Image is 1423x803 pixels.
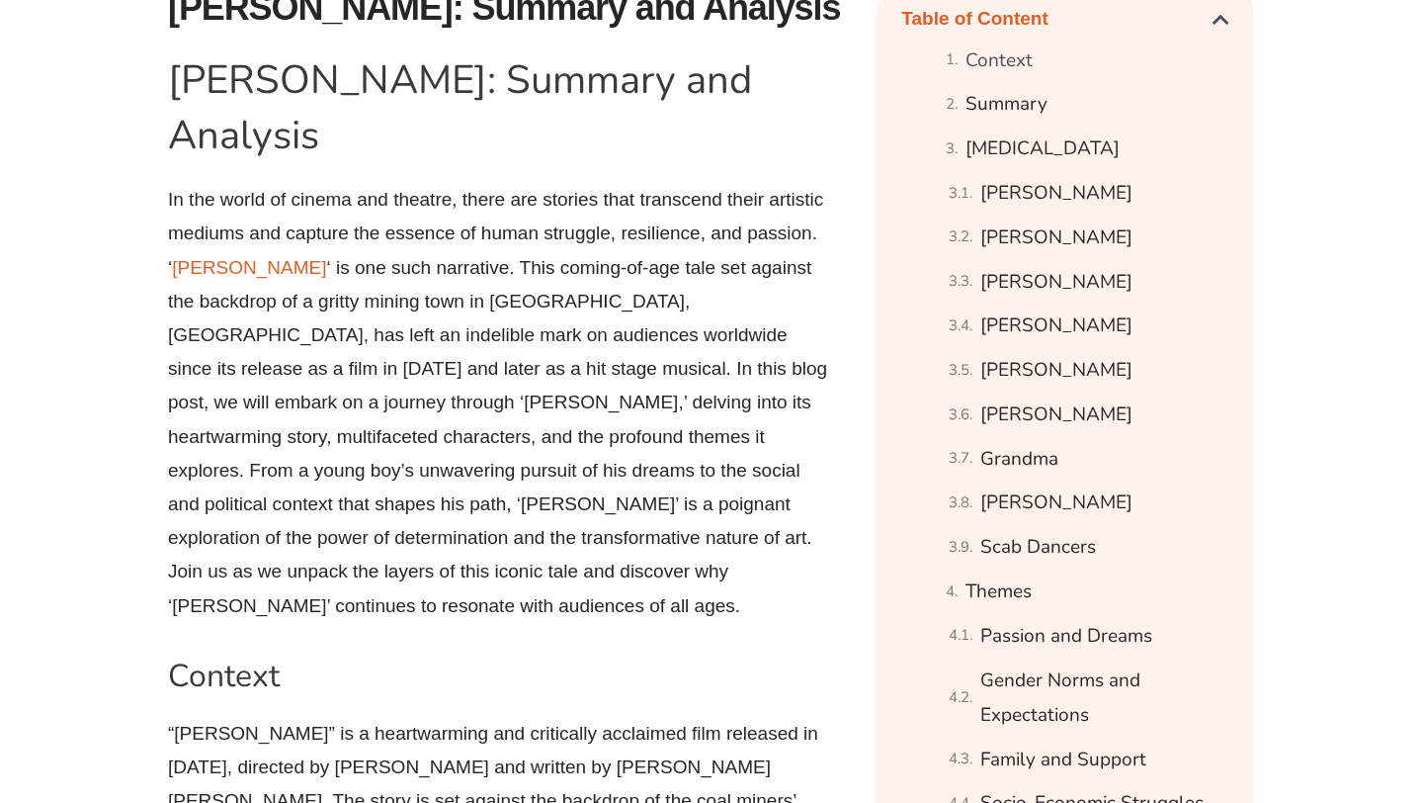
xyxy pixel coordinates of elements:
[168,183,830,623] p: In the world of cinema and theatre, there are stories that transcend their artistic mediums and c...
[965,575,1032,609] a: Themes
[980,398,1132,432] a: [PERSON_NAME]
[980,309,1132,343] a: [PERSON_NAME]
[965,44,1033,78] a: Context
[980,743,1146,777] a: Family and Support
[980,664,1229,734] a: Gender Norms and Expectations
[901,8,1213,31] h4: Table of Content
[980,619,1152,654] a: Passion and Dreams
[980,265,1132,300] a: [PERSON_NAME]
[980,442,1058,477] a: Grandma
[980,486,1132,520] a: [PERSON_NAME]
[980,353,1132,388] a: [PERSON_NAME]
[965,87,1047,122] a: Summary
[1213,10,1229,29] div: Close table of contents
[980,176,1132,211] a: [PERSON_NAME]
[172,257,326,278] a: [PERSON_NAME]
[980,530,1096,565] a: Scab Dancers
[965,132,1120,166] a: [MEDICAL_DATA]
[168,52,830,163] h1: [PERSON_NAME]: Summary and Analysis
[168,656,830,697] h2: Context
[1084,580,1423,803] iframe: Chat Widget
[980,221,1132,255] a: [PERSON_NAME]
